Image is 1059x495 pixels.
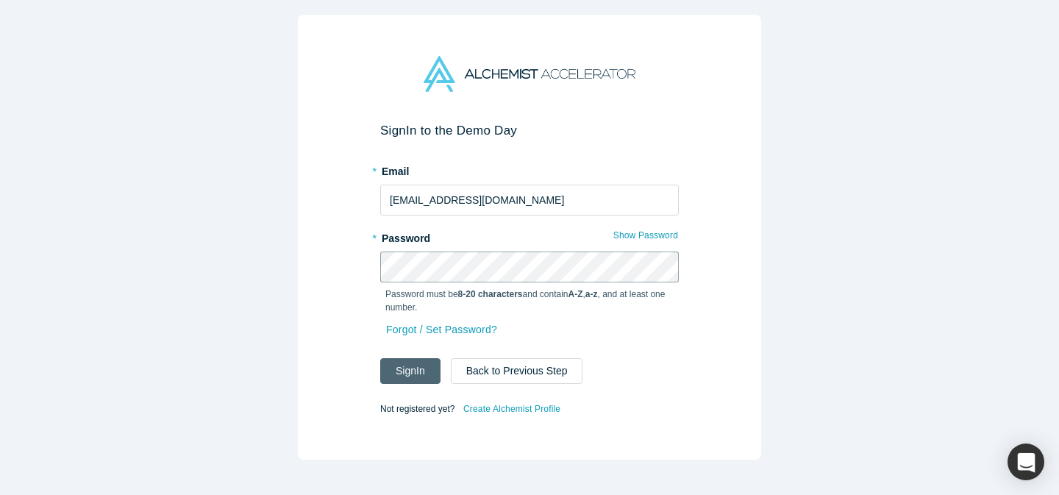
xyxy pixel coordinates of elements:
[380,358,441,384] button: SignIn
[451,358,583,384] button: Back to Previous Step
[380,123,679,138] h2: Sign In to the Demo Day
[424,56,635,92] img: Alchemist Accelerator Logo
[380,159,679,179] label: Email
[385,317,498,343] a: Forgot / Set Password?
[568,289,583,299] strong: A-Z
[380,226,679,246] label: Password
[458,289,523,299] strong: 8-20 characters
[585,289,598,299] strong: a-z
[613,226,679,245] button: Show Password
[463,399,561,419] a: Create Alchemist Profile
[380,404,454,414] span: Not registered yet?
[385,288,674,314] p: Password must be and contain , , and at least one number.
